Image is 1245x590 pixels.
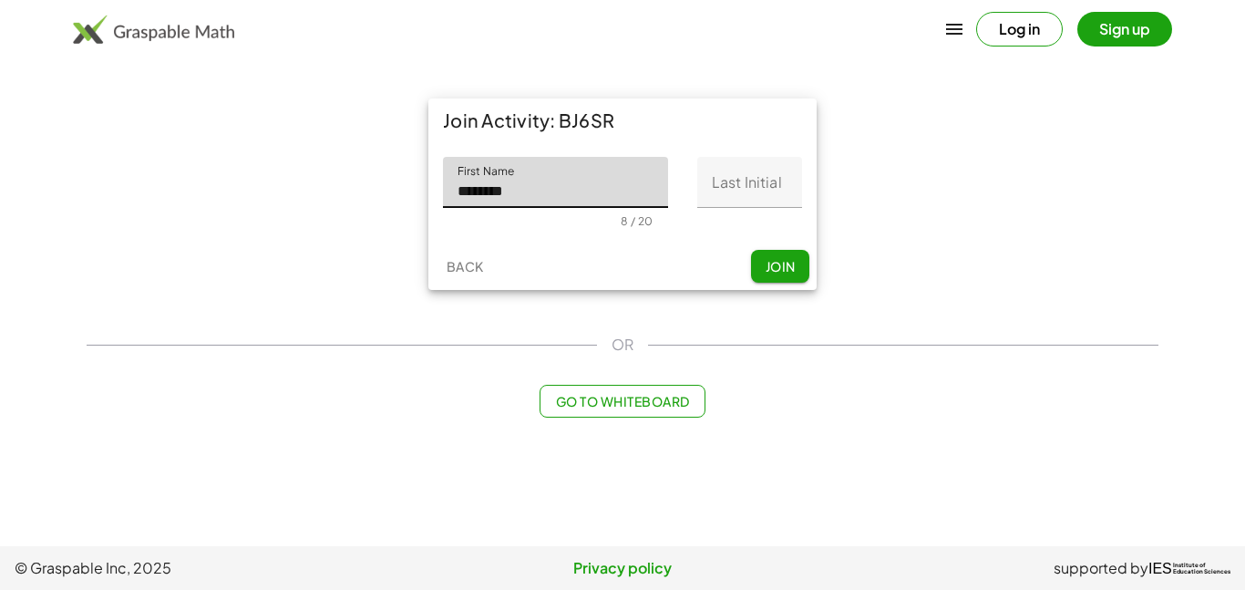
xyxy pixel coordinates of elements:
button: Join [751,250,809,283]
span: Institute of Education Sciences [1173,563,1230,575]
div: Join Activity: BJ6SR [428,98,817,142]
span: Join [765,258,795,274]
a: IESInstitute ofEducation Sciences [1148,557,1230,579]
a: Privacy policy [420,557,826,579]
button: Go to Whiteboard [540,385,705,418]
button: Log in [976,12,1063,47]
span: OR [612,334,633,356]
span: Back [446,258,483,274]
span: Go to Whiteboard [555,393,689,409]
span: IES [1148,560,1172,577]
span: © Graspable Inc, 2025 [15,557,420,579]
span: supported by [1054,557,1148,579]
div: 8 / 20 [621,214,653,228]
button: Back [436,250,494,283]
button: Sign up [1077,12,1172,47]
